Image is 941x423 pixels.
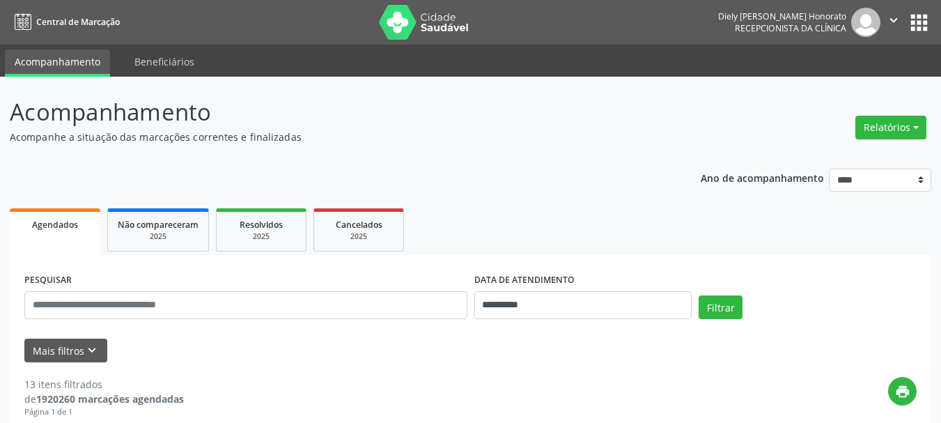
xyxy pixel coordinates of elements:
span: Recepcionista da clínica [735,22,846,34]
i: print [895,384,910,399]
span: Resolvidos [240,219,283,231]
div: 2025 [226,231,296,242]
div: de [24,392,184,406]
span: Não compareceram [118,219,199,231]
a: Beneficiários [125,49,204,74]
div: Diely [PERSON_NAME] Honorato [718,10,846,22]
div: 2025 [324,231,394,242]
span: Cancelados [336,219,382,231]
strong: 1920260 marcações agendadas [36,392,184,406]
button: apps [907,10,931,35]
button: Relatórios [855,116,926,139]
a: Central de Marcação [10,10,120,33]
i: keyboard_arrow_down [84,343,100,358]
button:  [880,8,907,37]
p: Acompanhe a situação das marcações correntes e finalizadas [10,130,655,144]
div: 13 itens filtrados [24,377,184,392]
label: PESQUISAR [24,270,72,291]
button: print [888,377,917,406]
span: Central de Marcação [36,16,120,28]
button: Filtrar [699,295,742,319]
div: Página 1 de 1 [24,406,184,418]
img: img [851,8,880,37]
button: Mais filtroskeyboard_arrow_down [24,339,107,363]
p: Acompanhamento [10,95,655,130]
a: Acompanhamento [5,49,110,77]
span: Agendados [32,219,78,231]
p: Ano de acompanhamento [701,169,824,186]
i:  [886,13,901,28]
div: 2025 [118,231,199,242]
label: DATA DE ATENDIMENTO [474,270,575,291]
